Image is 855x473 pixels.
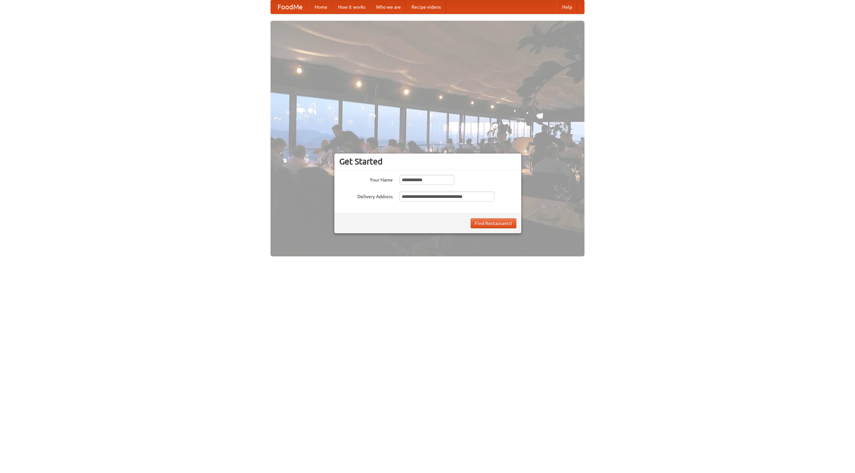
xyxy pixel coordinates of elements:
a: Home [309,0,333,14]
h3: Get Started [339,156,516,166]
a: Recipe videos [406,0,446,14]
label: Your Name [339,175,393,183]
a: FoodMe [271,0,309,14]
a: Help [557,0,577,14]
a: How it works [333,0,371,14]
button: Find Restaurants! [471,218,516,228]
label: Delivery Address [339,192,393,200]
a: Who we are [371,0,406,14]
